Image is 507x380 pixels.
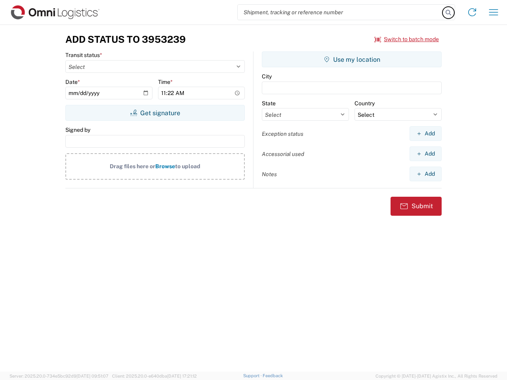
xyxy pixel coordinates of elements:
[262,100,276,107] label: State
[262,73,272,80] label: City
[262,150,304,158] label: Accessorial used
[110,163,155,169] span: Drag files here or
[238,5,443,20] input: Shipment, tracking or reference number
[10,374,109,378] span: Server: 2025.20.0-734e5bc92d9
[158,78,173,85] label: Time
[262,51,442,67] button: Use my location
[65,51,102,59] label: Transit status
[167,374,197,378] span: [DATE] 17:21:12
[175,163,200,169] span: to upload
[262,130,303,137] label: Exception status
[263,373,283,378] a: Feedback
[65,34,186,45] h3: Add Status to 3953239
[410,126,442,141] button: Add
[65,78,80,85] label: Date
[355,100,375,107] label: Country
[65,126,90,133] label: Signed by
[410,146,442,161] button: Add
[112,374,197,378] span: Client: 2025.20.0-e640dba
[76,374,109,378] span: [DATE] 09:51:07
[410,167,442,181] button: Add
[65,105,245,121] button: Get signature
[374,33,439,46] button: Switch to batch mode
[243,373,263,378] a: Support
[375,372,497,380] span: Copyright © [DATE]-[DATE] Agistix Inc., All Rights Reserved
[155,163,175,169] span: Browse
[391,197,442,216] button: Submit
[262,171,277,178] label: Notes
